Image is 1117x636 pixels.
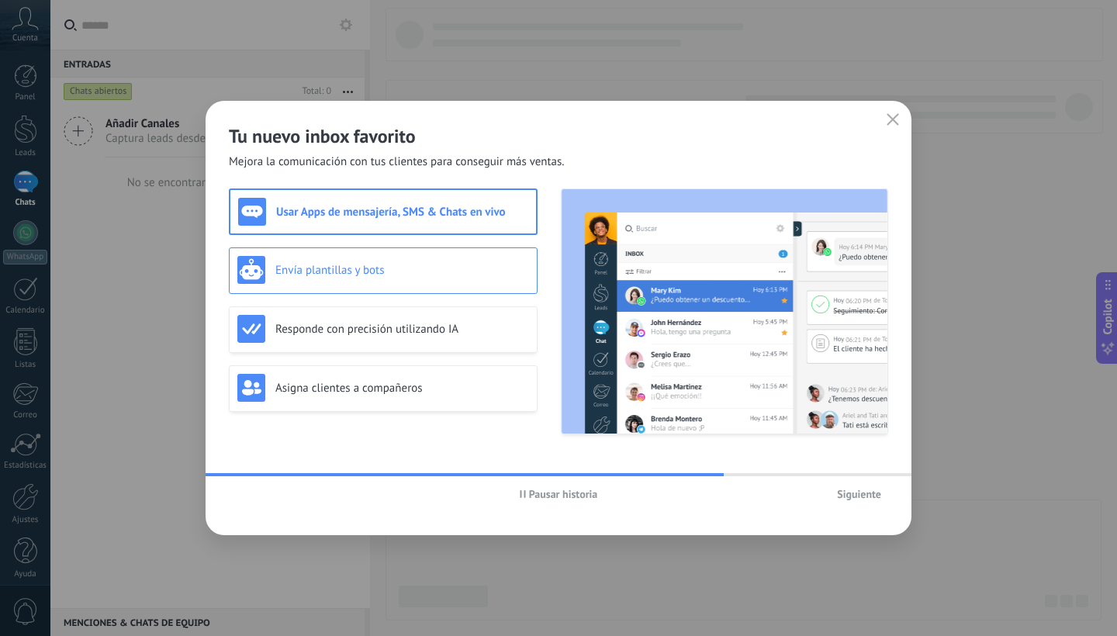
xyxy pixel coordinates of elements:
button: Pausar historia [513,482,605,506]
h3: Responde con precisión utilizando IA [275,322,529,337]
h2: Tu nuevo inbox favorito [229,124,888,148]
span: Siguiente [837,489,881,499]
h3: Usar Apps de mensajería, SMS & Chats en vivo [276,205,528,219]
span: Pausar historia [529,489,598,499]
h3: Envía plantillas y bots [275,263,529,278]
span: Mejora la comunicación con tus clientes para conseguir más ventas. [229,154,565,170]
button: Siguiente [830,482,888,506]
h3: Asigna clientes a compañeros [275,381,529,396]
